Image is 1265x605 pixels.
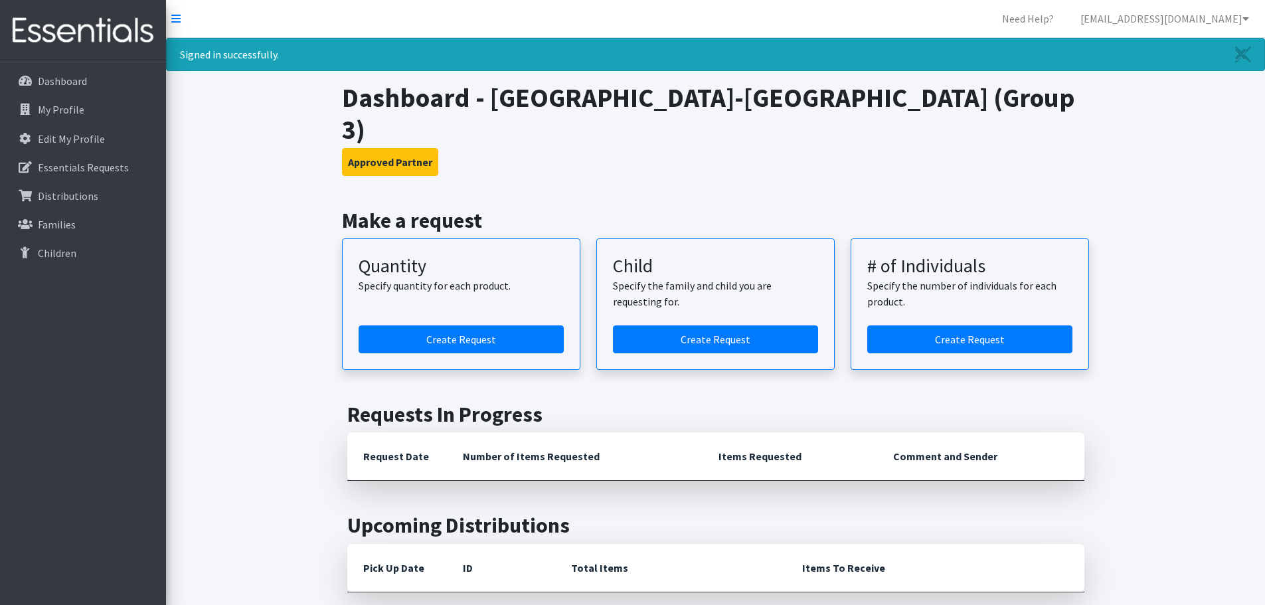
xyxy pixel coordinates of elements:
[877,432,1084,481] th: Comment and Sender
[38,161,129,174] p: Essentials Requests
[38,132,105,145] p: Edit My Profile
[359,255,564,278] h3: Quantity
[359,325,564,353] a: Create a request by quantity
[5,183,161,209] a: Distributions
[347,513,1084,538] h2: Upcoming Distributions
[5,154,161,181] a: Essentials Requests
[447,432,703,481] th: Number of Items Requested
[5,9,161,53] img: HumanEssentials
[342,82,1089,145] h1: Dashboard - [GEOGRAPHIC_DATA]-[GEOGRAPHIC_DATA] (Group 3)
[359,278,564,294] p: Specify quantity for each product.
[38,218,76,231] p: Families
[38,74,87,88] p: Dashboard
[1222,39,1264,70] a: Close
[38,246,76,260] p: Children
[867,325,1072,353] a: Create a request by number of individuals
[5,96,161,123] a: My Profile
[703,432,877,481] th: Items Requested
[5,68,161,94] a: Dashboard
[613,278,818,309] p: Specify the family and child you are requesting for.
[447,544,555,592] th: ID
[5,240,161,266] a: Children
[5,126,161,152] a: Edit My Profile
[991,5,1064,32] a: Need Help?
[786,544,1084,592] th: Items To Receive
[613,255,818,278] h3: Child
[867,255,1072,278] h3: # of Individuals
[38,103,84,116] p: My Profile
[1070,5,1260,32] a: [EMAIL_ADDRESS][DOMAIN_NAME]
[342,148,438,176] button: Approved Partner
[5,211,161,238] a: Families
[867,278,1072,309] p: Specify the number of individuals for each product.
[613,325,818,353] a: Create a request for a child or family
[347,402,1084,427] h2: Requests In Progress
[555,544,786,592] th: Total Items
[166,38,1265,71] div: Signed in successfully.
[342,208,1089,233] h2: Make a request
[347,544,447,592] th: Pick Up Date
[38,189,98,203] p: Distributions
[347,432,447,481] th: Request Date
